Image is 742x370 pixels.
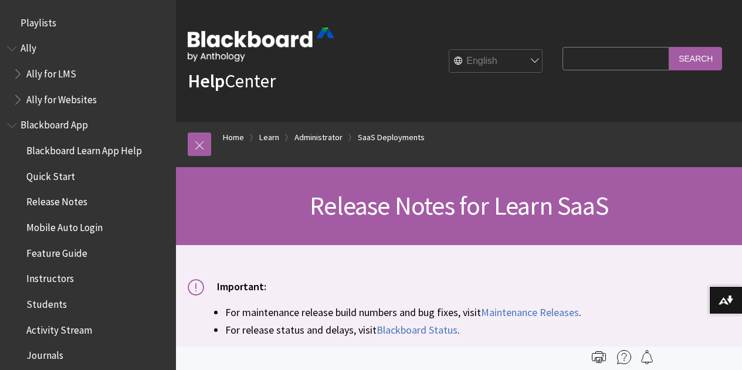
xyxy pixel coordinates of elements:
[617,350,631,364] img: More help
[26,192,87,208] span: Release Notes
[669,47,722,70] input: Search
[358,130,425,145] a: SaaS Deployments
[26,269,74,285] span: Instructors
[188,69,225,93] strong: Help
[225,322,730,338] li: For release status and delays, visit .
[26,167,75,182] span: Quick Start
[7,39,169,110] nav: Book outline for Anthology Ally Help
[26,218,103,233] span: Mobile Auto Login
[188,69,276,93] a: HelpCenter
[592,350,606,364] img: Print
[217,280,266,293] span: Important:
[7,13,169,33] nav: Book outline for Playlists
[26,90,97,106] span: Ally for Websites
[310,189,608,222] span: Release Notes for Learn SaaS
[259,130,279,145] a: Learn
[225,304,730,320] li: For maintenance release build numbers and bug fixes, visit .
[26,243,87,259] span: Feature Guide
[26,64,76,80] span: Ally for LMS
[640,350,654,364] img: Follow this page
[21,116,88,131] span: Blackboard App
[21,13,56,29] span: Playlists
[223,130,244,145] a: Home
[294,130,343,145] a: Administrator
[26,294,67,310] span: Students
[377,323,458,337] a: Blackboard Status
[188,28,334,62] img: Blackboard by Anthology
[481,305,579,320] a: Maintenance Releases
[26,141,142,157] span: Blackboard Learn App Help
[21,39,36,55] span: Ally
[449,50,543,73] select: Site Language Selector
[26,320,92,336] span: Activity Stream
[26,346,63,362] span: Journals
